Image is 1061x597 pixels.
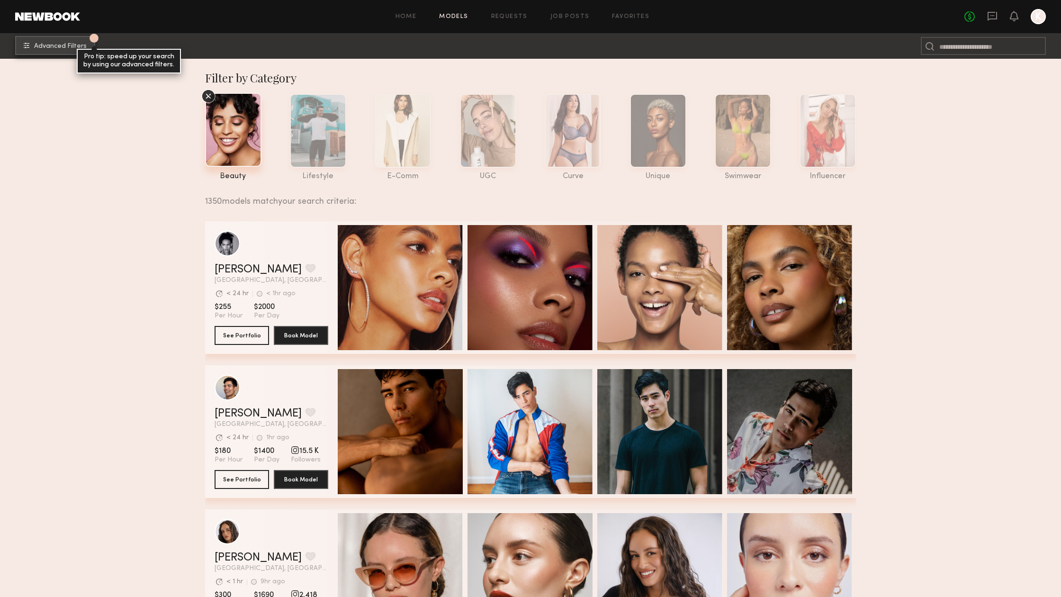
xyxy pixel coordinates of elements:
span: [GEOGRAPHIC_DATA], [GEOGRAPHIC_DATA] [215,421,328,428]
span: Advanced Filters [34,43,87,50]
div: 1hr ago [266,434,289,441]
button: See Portfolio [215,470,269,489]
span: Per Day [254,312,279,320]
div: < 24 hr [226,290,249,297]
div: lifestyle [290,172,346,181]
button: Book Model [274,326,328,345]
span: Per Day [254,456,279,464]
span: $2000 [254,302,279,312]
a: [PERSON_NAME] [215,552,302,563]
button: See Portfolio [215,326,269,345]
a: Home [396,14,417,20]
button: Book Model [274,470,328,489]
div: unique [630,172,686,181]
div: < 1 hr [226,579,243,585]
div: 1350 models match your search criteria: [205,186,849,206]
div: beauty [205,172,261,181]
a: Favorites [612,14,649,20]
a: [PERSON_NAME] [215,408,302,419]
div: swimwear [715,172,771,181]
div: influencer [800,172,856,181]
div: Filter by Category [205,70,856,85]
div: < 1hr ago [266,290,296,297]
a: Requests [491,14,528,20]
span: $255 [215,302,243,312]
button: 1Advanced Filters [15,36,95,55]
div: UGC [460,172,516,181]
span: Per Hour [215,312,243,320]
span: 1 [93,36,95,40]
span: [GEOGRAPHIC_DATA], [GEOGRAPHIC_DATA] [215,277,328,284]
a: K [1031,9,1046,24]
a: Job Posts [550,14,590,20]
div: 9hr ago [261,579,285,585]
span: 15.5 K [291,446,321,456]
div: Pro tip: speed up your search by using our advanced filters. [77,49,181,73]
span: [GEOGRAPHIC_DATA], [GEOGRAPHIC_DATA] [215,565,328,572]
div: e-comm [375,172,431,181]
span: $180 [215,446,243,456]
div: < 24 hr [226,434,249,441]
div: curve [545,172,601,181]
span: $1400 [254,446,279,456]
span: Followers [291,456,321,464]
a: [PERSON_NAME] [215,264,302,275]
span: Per Hour [215,456,243,464]
a: Models [439,14,468,20]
